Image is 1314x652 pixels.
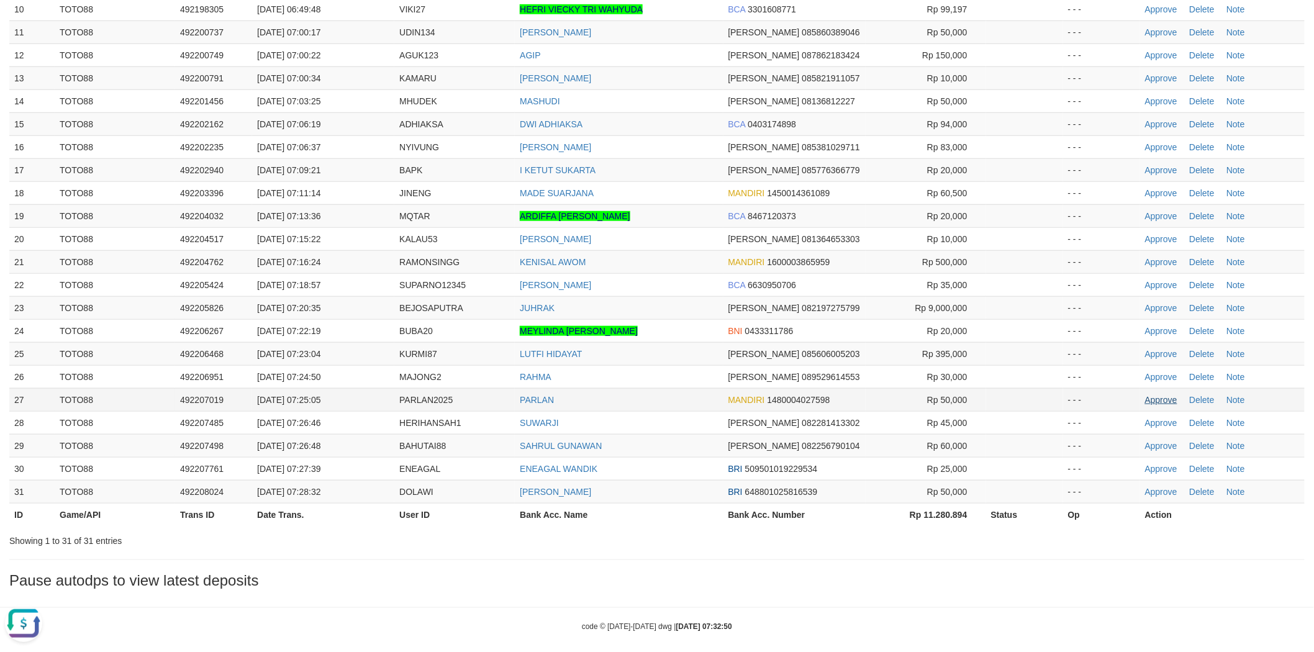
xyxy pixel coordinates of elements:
span: MQTAR [399,211,430,221]
td: - - - [1063,480,1140,503]
a: Approve [1145,119,1177,129]
td: TOTO88 [55,319,175,342]
a: Approve [1145,326,1177,336]
td: - - - [1063,135,1140,158]
th: Op [1063,503,1140,526]
td: 29 [9,434,55,457]
span: [PERSON_NAME] [728,418,800,428]
a: [PERSON_NAME] [520,487,591,497]
td: TOTO88 [55,457,175,480]
a: Approve [1145,257,1177,267]
a: Approve [1145,234,1177,244]
td: TOTO88 [55,158,175,181]
td: - - - [1063,457,1140,480]
td: 26 [9,365,55,388]
a: Delete [1189,349,1214,359]
span: SUPARNO12345 [399,280,466,290]
td: 27 [9,388,55,411]
span: [DATE] 07:26:48 [257,441,320,451]
td: TOTO88 [55,273,175,296]
a: LUTFI HIDAYAT [520,349,582,359]
a: Note [1226,73,1245,83]
a: Note [1226,487,1245,497]
td: TOTO88 [55,181,175,204]
span: AGUK123 [399,50,438,60]
td: 28 [9,411,55,434]
th: User ID [394,503,515,526]
span: 492205424 [180,280,224,290]
span: Rp 60,000 [927,441,967,451]
a: [PERSON_NAME] [520,73,591,83]
a: Delete [1189,326,1214,336]
a: Note [1226,165,1245,175]
span: Rp 10,000 [927,73,967,83]
span: 492206267 [180,326,224,336]
span: Copy 085606005203 to clipboard [802,349,860,359]
th: Game/API [55,503,175,526]
a: [PERSON_NAME] [520,27,591,37]
th: Date Trans. [252,503,394,526]
span: Rp 94,000 [927,119,967,129]
span: [DATE] 07:00:17 [257,27,320,37]
a: Note [1226,395,1245,405]
span: 492206468 [180,349,224,359]
span: Copy 1480004027598 to clipboard [768,395,830,405]
a: Delete [1189,50,1214,60]
span: UDIN134 [399,27,435,37]
span: [DATE] 07:06:37 [257,142,320,152]
a: Approve [1145,372,1177,382]
span: 492204032 [180,211,224,221]
a: Note [1226,119,1245,129]
span: 492202162 [180,119,224,129]
a: Note [1226,441,1245,451]
a: Delete [1189,280,1214,290]
a: Delete [1189,487,1214,497]
a: Note [1226,211,1245,221]
a: Note [1226,27,1245,37]
td: TOTO88 [55,20,175,43]
span: Copy 082281413302 to clipboard [802,418,860,428]
td: - - - [1063,43,1140,66]
a: Delete [1189,188,1214,198]
span: 492207498 [180,441,224,451]
h3: Pause autodps to view latest deposits [9,573,1305,589]
td: - - - [1063,227,1140,250]
span: Copy 648801025816539 to clipboard [745,487,818,497]
span: 492206951 [180,372,224,382]
td: - - - [1063,89,1140,112]
td: - - - [1063,66,1140,89]
span: HERIHANSAH1 [399,418,461,428]
span: 492202235 [180,142,224,152]
td: 20 [9,227,55,250]
span: DOLAWI [399,487,433,497]
th: Bank Acc. Name [515,503,723,526]
a: Delete [1189,4,1214,14]
td: 13 [9,66,55,89]
span: [PERSON_NAME] [728,27,800,37]
a: Delete [1189,257,1214,267]
td: - - - [1063,388,1140,411]
th: Trans ID [175,503,252,526]
th: Rp 11.280.894 [866,503,986,526]
a: Approve [1145,349,1177,359]
a: SUWARJI [520,418,558,428]
span: Rp 20,000 [927,326,967,336]
td: TOTO88 [55,411,175,434]
span: Copy 08136812227 to clipboard [802,96,856,106]
span: [PERSON_NAME] [728,142,800,152]
a: ENEAGAL WANDIK [520,464,597,474]
td: TOTO88 [55,112,175,135]
span: [DATE] 07:03:25 [257,96,320,106]
a: Note [1226,96,1245,106]
span: NYIVUNG [399,142,439,152]
a: Approve [1145,464,1177,474]
a: Delete [1189,395,1214,405]
span: BCA [728,211,746,221]
a: Note [1226,280,1245,290]
a: MEYLINDA [PERSON_NAME] [520,326,638,336]
td: - - - [1063,112,1140,135]
span: Copy 082256790104 to clipboard [802,441,860,451]
span: Copy 082197275799 to clipboard [802,303,860,313]
span: Copy 0433311786 to clipboard [745,326,794,336]
a: Delete [1189,73,1214,83]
